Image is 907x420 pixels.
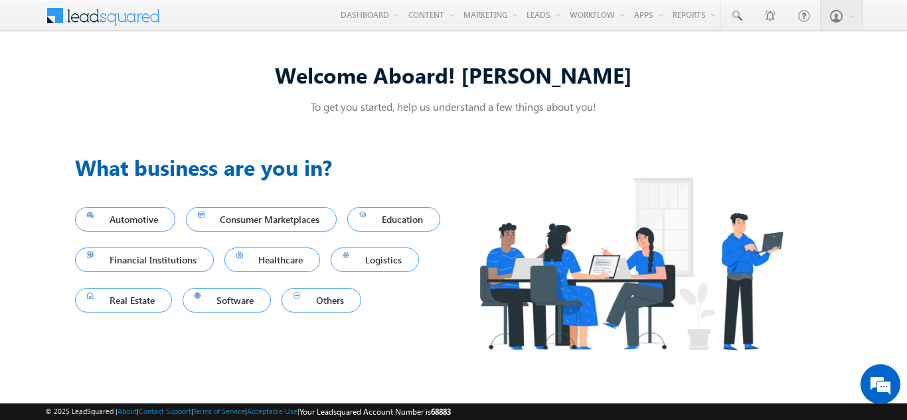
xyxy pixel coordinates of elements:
[87,210,163,228] span: Automotive
[75,60,832,89] div: Welcome Aboard! [PERSON_NAME]
[247,407,297,415] a: Acceptable Use
[453,151,808,376] img: Industry.png
[195,291,260,309] span: Software
[198,210,325,228] span: Consumer Marketplaces
[293,291,349,309] span: Others
[359,210,428,228] span: Education
[193,407,245,415] a: Terms of Service
[431,407,451,417] span: 68883
[75,151,453,183] h3: What business are you in?
[87,251,202,269] span: Financial Institutions
[118,407,137,415] a: About
[87,291,160,309] span: Real Estate
[139,407,191,415] a: Contact Support
[236,251,309,269] span: Healthcare
[45,405,451,418] span: © 2025 LeadSquared | | | | |
[299,407,451,417] span: Your Leadsquared Account Number is
[75,100,832,113] p: To get you started, help us understand a few things about you!
[343,251,407,269] span: Logistics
